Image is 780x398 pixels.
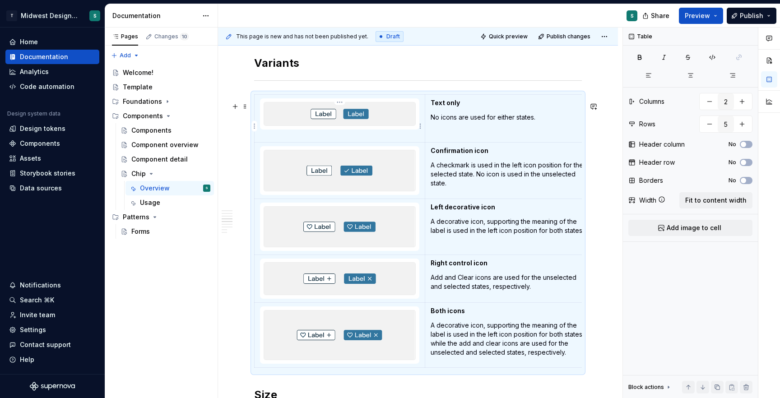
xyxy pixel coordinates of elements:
[154,33,189,40] div: Changes
[117,138,214,152] a: Component overview
[117,152,214,167] a: Component detail
[639,196,656,205] div: Width
[431,203,495,211] strong: Left decorative icon
[20,325,46,334] div: Settings
[108,65,214,80] a: Welcome!
[21,11,79,20] div: Midwest Design System
[727,8,776,24] button: Publish
[20,355,34,364] div: Help
[638,8,675,24] button: Share
[5,35,99,49] a: Home
[431,147,488,154] strong: Confirmation icon
[140,184,170,193] div: Overview
[125,195,214,210] a: Usage
[112,11,198,20] div: Documentation
[120,52,131,59] span: Add
[123,213,149,222] div: Patterns
[5,121,99,136] a: Design tokens
[2,6,103,25] button: TMidwest Design SystemS
[639,158,675,167] div: Header row
[685,196,747,205] span: Fit to content width
[108,65,214,239] div: Page tree
[123,68,153,77] div: Welcome!
[679,192,752,208] button: Fit to content width
[20,154,41,163] div: Assets
[5,50,99,64] a: Documentation
[180,33,189,40] span: 10
[386,33,400,40] span: Draft
[140,198,160,207] div: Usage
[5,151,99,166] a: Assets
[131,126,172,135] div: Components
[20,67,49,76] div: Analytics
[20,52,68,61] div: Documentation
[123,83,153,92] div: Template
[5,338,99,352] button: Contact support
[729,141,736,148] label: No
[20,281,61,290] div: Notifications
[6,10,17,21] div: T
[667,223,721,232] span: Add image to cell
[651,11,669,20] span: Share
[117,224,214,239] a: Forms
[5,65,99,79] a: Analytics
[205,184,208,193] div: S
[547,33,590,40] span: Publish changes
[679,8,723,24] button: Preview
[5,166,99,180] a: Storybook stories
[108,210,214,224] div: Patterns
[5,308,99,322] a: Invite team
[20,169,75,178] div: Storybook stories
[264,310,415,360] img: 3dbdf964-8a3a-42f3-9885-0a60515645d7.png
[131,227,150,236] div: Forms
[5,136,99,151] a: Components
[123,111,163,120] div: Components
[639,176,663,185] div: Borders
[740,11,763,20] span: Publish
[117,123,214,138] a: Components
[628,381,672,393] div: Block actions
[264,263,415,294] img: ac9430b2-864d-4d5b-8ff3-4a8d0c914f0e.png
[639,120,655,129] div: Rows
[729,159,736,166] label: No
[628,220,752,236] button: Add image to cell
[131,155,188,164] div: Component detail
[264,102,415,125] img: f56d806d-5ab1-48e2-83eb-54413b054534.png
[20,310,55,319] div: Invite team
[729,177,736,184] label: No
[123,97,162,106] div: Foundations
[5,278,99,292] button: Notifications
[5,293,99,307] button: Search ⌘K
[431,113,590,122] p: No icons are used for either states.
[30,382,75,391] svg: Supernova Logo
[631,12,634,19] div: S
[108,94,214,109] div: Foundations
[20,124,65,133] div: Design tokens
[20,37,38,46] div: Home
[7,110,60,117] div: Design system data
[131,169,146,178] div: Chip
[108,80,214,94] a: Template
[5,352,99,367] button: Help
[20,139,60,148] div: Components
[478,30,532,43] button: Quick preview
[254,56,582,70] h2: Variants
[236,33,368,40] span: This page is new and has not been published yet.
[20,82,74,91] div: Code automation
[93,12,97,19] div: S
[131,140,199,149] div: Component overview
[431,161,590,188] p: A checkmark is used in the left icon position for the selected state. No icon is used in the unse...
[5,323,99,337] a: Settings
[108,109,214,123] div: Components
[112,33,138,40] div: Pages
[117,167,214,181] a: Chip
[5,79,99,94] a: Code automation
[431,99,460,106] strong: Text only
[20,340,71,349] div: Contact support
[489,33,528,40] span: Quick preview
[108,49,142,62] button: Add
[685,11,710,20] span: Preview
[431,217,590,235] p: A decorative icon, supporting the meaning of the label is used in the left icon position for both...
[264,207,415,247] img: 5a072280-c5e2-46fb-944b-9a24bbf45bed.png
[431,259,487,267] strong: Right control icon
